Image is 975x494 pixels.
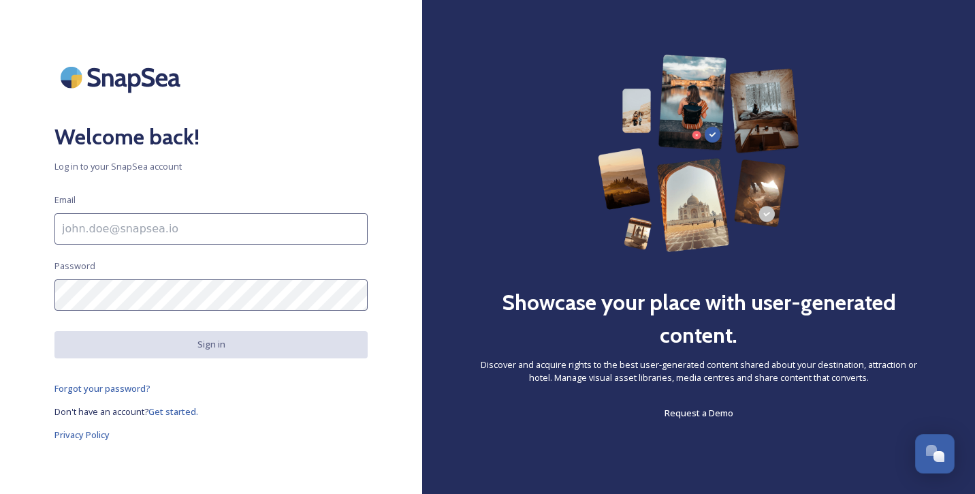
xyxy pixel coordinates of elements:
[54,380,368,397] a: Forgot your password?
[54,160,368,173] span: Log in to your SnapSea account
[54,55,191,100] img: SnapSea Logo
[54,260,95,273] span: Password
[598,55,799,252] img: 63b42ca75bacad526042e722_Group%20154-p-800.png
[477,286,921,352] h2: Showcase your place with user-generated content.
[665,407,733,419] span: Request a Demo
[54,194,76,206] span: Email
[54,403,368,420] a: Don't have an account?Get started.
[477,358,921,384] span: Discover and acquire rights to the best user-generated content shared about your destination, att...
[54,405,148,418] span: Don't have an account?
[54,121,368,153] h2: Welcome back!
[54,382,150,395] span: Forgot your password?
[665,405,733,421] a: Request a Demo
[148,405,198,418] span: Get started.
[54,427,368,443] a: Privacy Policy
[915,434,955,474] button: Open Chat
[54,429,110,441] span: Privacy Policy
[54,213,368,245] input: john.doe@snapsea.io
[54,331,368,358] button: Sign in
